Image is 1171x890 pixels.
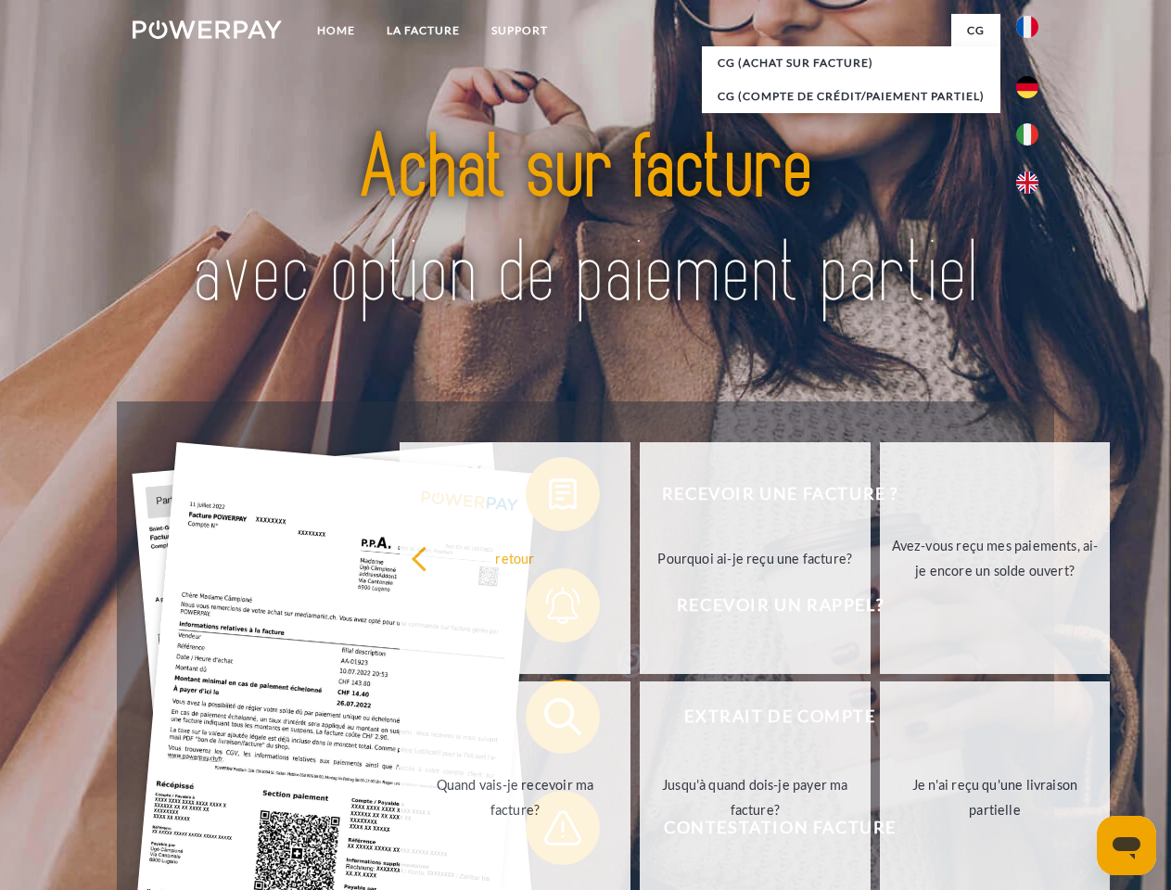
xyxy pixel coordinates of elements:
[411,772,619,822] div: Quand vais-je recevoir ma facture?
[1016,16,1038,38] img: fr
[1016,172,1038,194] img: en
[371,14,476,47] a: LA FACTURE
[411,545,619,570] div: retour
[702,80,1000,113] a: CG (Compte de crédit/paiement partiel)
[301,14,371,47] a: Home
[951,14,1000,47] a: CG
[476,14,564,47] a: Support
[702,46,1000,80] a: CG (achat sur facture)
[133,20,282,39] img: logo-powerpay-white.svg
[880,442,1111,674] a: Avez-vous reçu mes paiements, ai-je encore un solde ouvert?
[891,772,1100,822] div: Je n'ai reçu qu'une livraison partielle
[651,772,859,822] div: Jusqu'à quand dois-je payer ma facture?
[651,545,859,570] div: Pourquoi ai-je reçu une facture?
[891,533,1100,583] div: Avez-vous reçu mes paiements, ai-je encore un solde ouvert?
[1016,123,1038,146] img: it
[1016,76,1038,98] img: de
[177,89,994,355] img: title-powerpay_fr.svg
[1097,816,1156,875] iframe: Bouton de lancement de la fenêtre de messagerie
